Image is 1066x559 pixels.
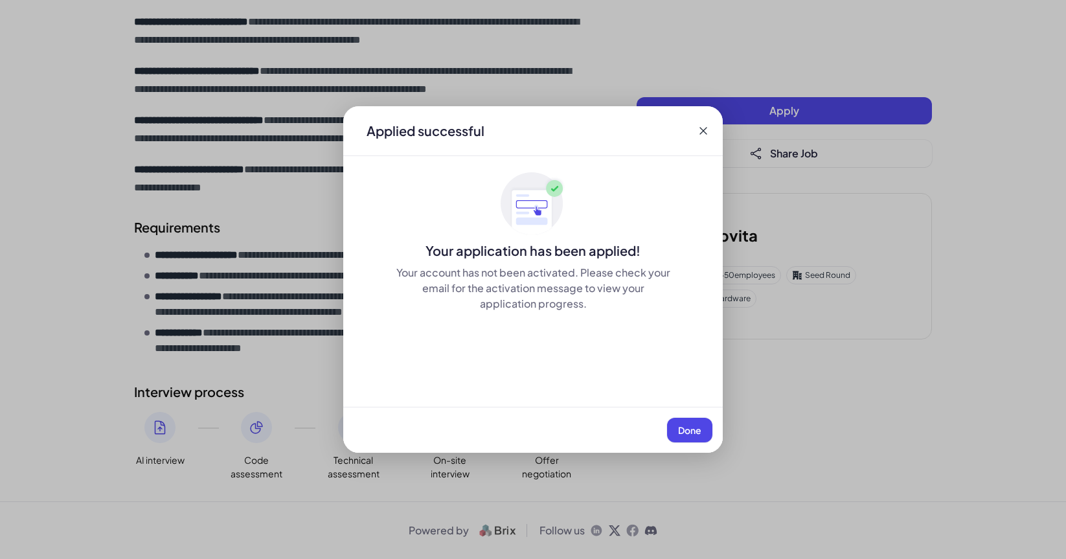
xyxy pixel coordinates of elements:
[343,242,723,260] div: Your application has been applied!
[367,122,484,140] div: Applied successful
[667,418,712,442] button: Done
[501,172,565,236] img: ApplyedMaskGroup3.svg
[395,265,671,312] div: Your account has not been activated. Please check your email for the activation message to view y...
[678,424,701,436] span: Done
